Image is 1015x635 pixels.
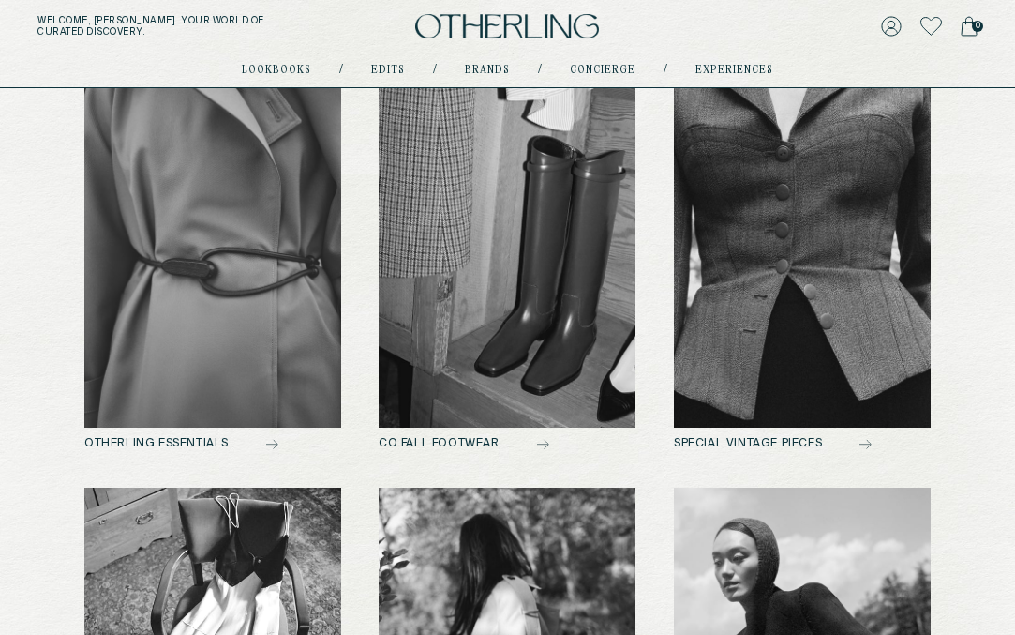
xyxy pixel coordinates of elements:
[674,437,931,450] h2: SPECIAL VINTAGE PIECES
[570,66,635,75] a: concierge
[379,78,635,428] img: common shop
[674,78,931,450] a: SPECIAL VINTAGE PIECES
[695,66,773,75] a: experiences
[242,66,311,75] a: lookbooks
[538,63,542,78] div: /
[37,15,320,38] h5: Welcome, [PERSON_NAME] . Your world of curated discovery.
[84,78,341,450] a: OTHERLING ESSENTIALS
[961,13,978,39] a: 0
[84,78,341,428] img: common shop
[84,437,341,450] h2: OTHERLING ESSENTIALS
[433,63,437,78] div: /
[379,437,635,450] h2: CO FALL FOOTWEAR
[371,66,405,75] a: Edits
[379,78,635,450] a: CO FALL FOOTWEAR
[339,63,343,78] div: /
[972,21,983,32] span: 0
[465,66,510,75] a: Brands
[674,78,931,428] img: common shop
[664,63,667,78] div: /
[415,14,599,39] img: logo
